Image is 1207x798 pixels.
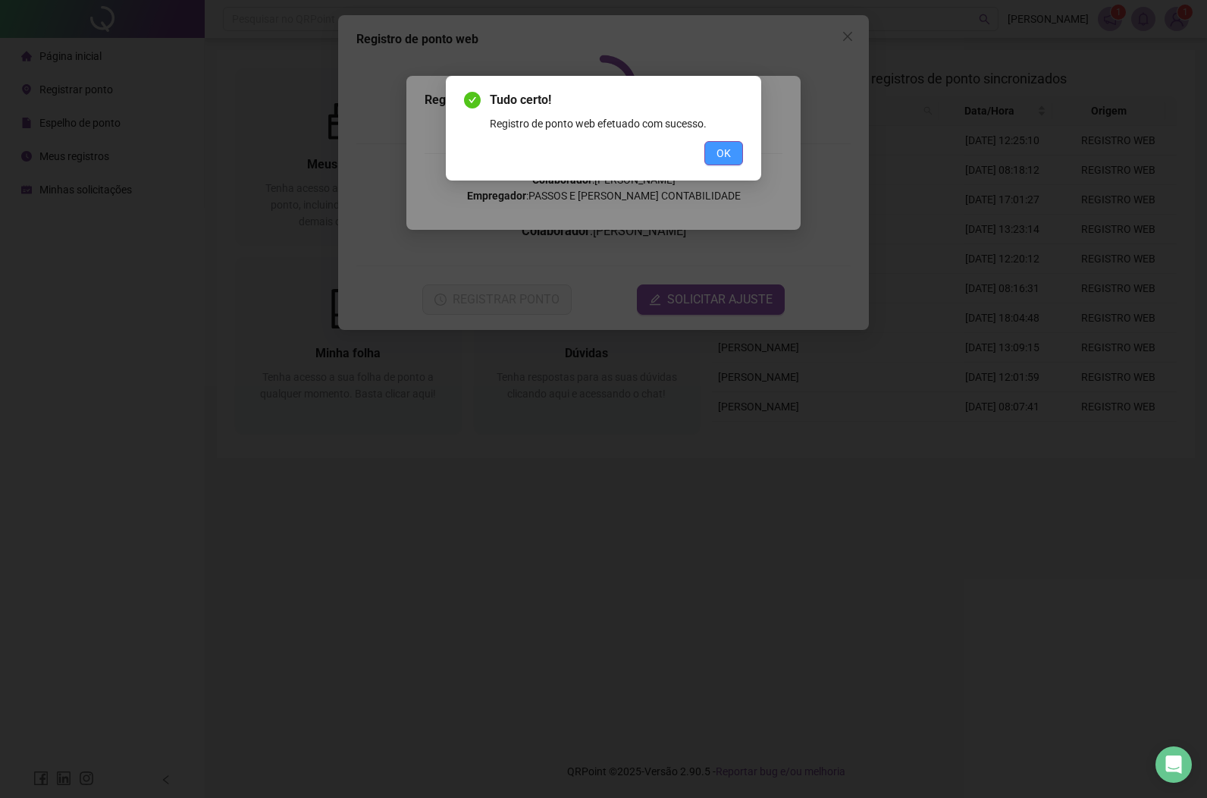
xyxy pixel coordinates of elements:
[704,141,743,165] button: OK
[464,92,481,108] span: check-circle
[716,145,731,162] span: OK
[490,91,743,109] span: Tudo certo!
[1155,746,1192,783] div: Open Intercom Messenger
[490,115,743,132] div: Registro de ponto web efetuado com sucesso.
